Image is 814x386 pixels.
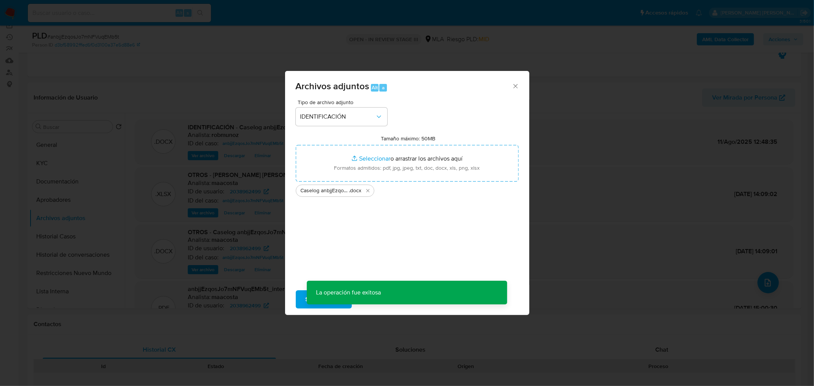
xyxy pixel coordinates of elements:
span: Archivos adjuntos [296,79,369,93]
span: Cancelar [365,291,390,308]
button: Subir archivo [296,290,352,309]
span: IDENTIFICACIÓN [300,113,375,121]
p: La operación fue exitosa [307,281,390,304]
span: .docx [349,187,362,195]
button: Eliminar Caselog anbjjEzqosJo7mNFVuqEMb5t (V2).docx [363,186,372,195]
span: Caselog anbjjEzqosJo7mNFVuqEMb5t (V2) [301,187,349,195]
button: IDENTIFICACIÓN [296,108,387,126]
span: Subir archivo [306,291,342,308]
label: Tamaño máximo: 50MB [381,135,435,142]
button: Cerrar [512,82,519,89]
span: Alt [372,84,378,91]
span: a [382,84,385,91]
span: Tipo de archivo adjunto [298,100,389,105]
ul: Archivos seleccionados [296,182,519,197]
